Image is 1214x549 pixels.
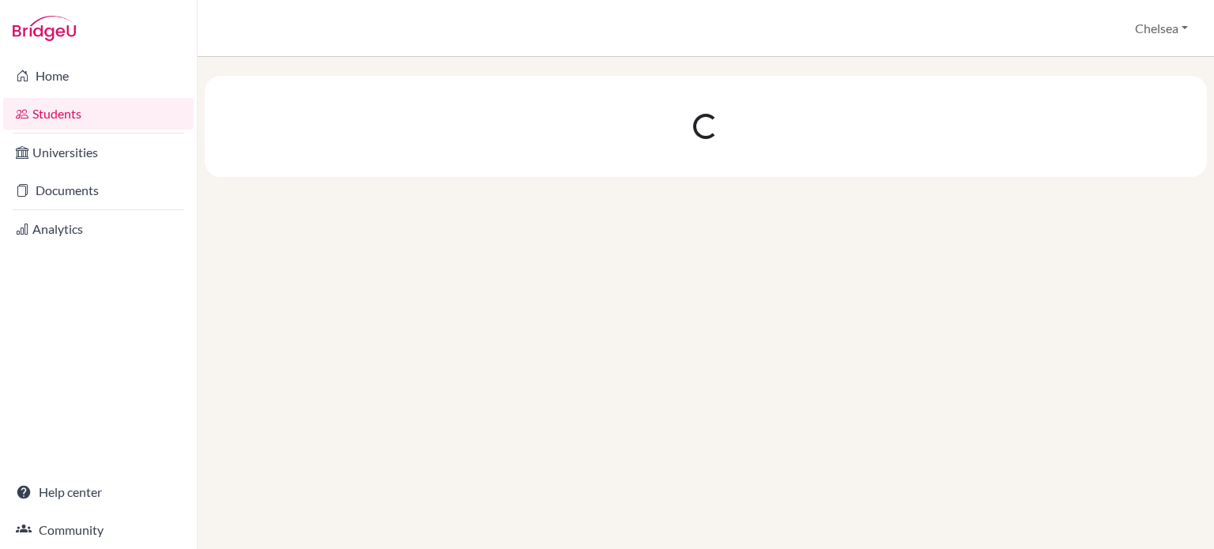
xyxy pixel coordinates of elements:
a: Universities [3,137,194,168]
a: Help center [3,476,194,508]
img: Bridge-U [13,16,76,41]
button: Chelsea [1128,13,1195,43]
a: Home [3,60,194,92]
a: Community [3,514,194,546]
a: Students [3,98,194,130]
a: Documents [3,175,194,206]
a: Analytics [3,213,194,245]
